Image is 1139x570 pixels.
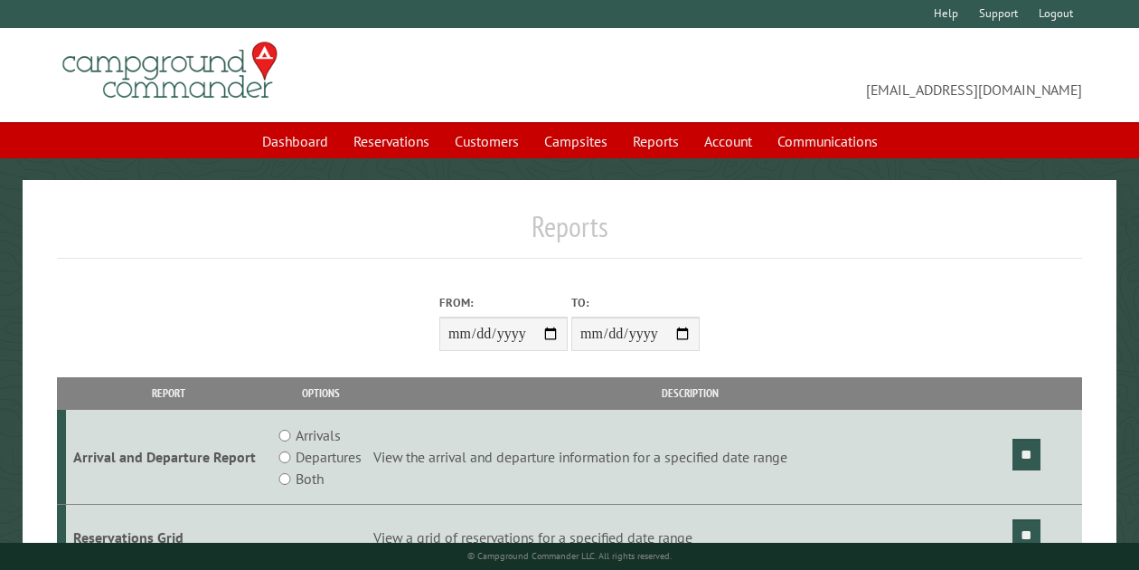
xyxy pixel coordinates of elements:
[251,124,339,158] a: Dashboard
[296,468,324,489] label: Both
[767,124,889,158] a: Communications
[271,377,371,409] th: Options
[371,410,1010,505] td: View the arrival and departure information for a specified date range
[66,377,271,409] th: Report
[533,124,618,158] a: Campsites
[296,424,341,446] label: Arrivals
[693,124,763,158] a: Account
[569,50,1082,100] span: [EMAIL_ADDRESS][DOMAIN_NAME]
[439,294,568,311] label: From:
[57,209,1082,259] h1: Reports
[622,124,690,158] a: Reports
[371,377,1010,409] th: Description
[467,550,672,562] small: © Campground Commander LLC. All rights reserved.
[296,446,362,468] label: Departures
[444,124,530,158] a: Customers
[343,124,440,158] a: Reservations
[66,410,271,505] td: Arrival and Departure Report
[571,294,700,311] label: To:
[57,35,283,106] img: Campground Commander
